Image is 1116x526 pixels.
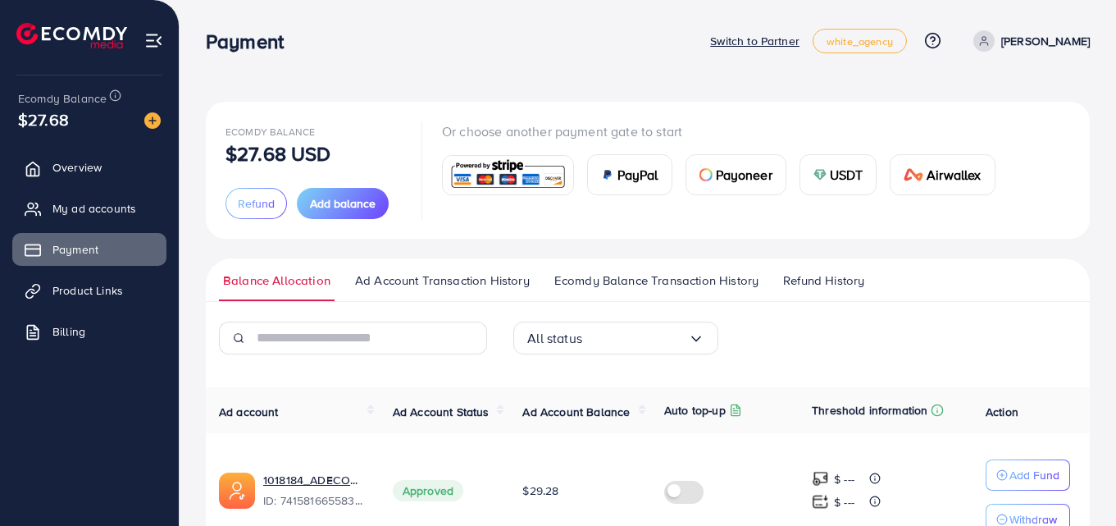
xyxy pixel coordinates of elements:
[582,326,688,351] input: Search for option
[238,195,275,212] span: Refund
[986,460,1070,491] button: Add Fund
[219,473,255,509] img: ic-ads-acc.e4c84228.svg
[834,492,854,512] p: $ ---
[16,23,127,48] img: logo
[223,272,330,290] span: Balance Allocation
[1001,31,1090,51] p: [PERSON_NAME]
[206,30,297,53] h3: Payment
[522,483,558,499] span: $29.28
[52,282,123,299] span: Product Links
[12,274,166,307] a: Product Links
[144,31,163,50] img: menu
[601,168,614,181] img: card
[783,272,864,290] span: Refund History
[686,154,786,195] a: cardPayoneer
[225,144,331,163] p: $27.68 USD
[710,31,799,51] p: Switch to Partner
[927,165,981,185] span: Airwallex
[522,404,630,420] span: Ad Account Balance
[297,188,389,219] button: Add balance
[834,469,854,489] p: $ ---
[12,151,166,184] a: Overview
[812,493,829,510] img: top-up amount
[890,154,995,195] a: cardAirwallex
[448,158,568,193] img: card
[310,195,376,212] span: Add balance
[664,400,726,420] p: Auto top-up
[12,315,166,348] a: Billing
[263,492,367,509] span: ID: 7415816655839723537
[52,200,136,217] span: My ad accounts
[393,404,490,420] span: Ad Account Status
[225,125,315,139] span: Ecomdy Balance
[813,29,907,53] a: white_agency
[52,241,98,258] span: Payment
[263,472,367,488] a: 1018184_ADECOM_1726629369576
[513,322,718,354] div: Search for option
[799,154,877,195] a: cardUSDT
[12,192,166,225] a: My ad accounts
[813,168,827,181] img: card
[18,90,107,107] span: Ecomdy Balance
[812,470,829,487] img: top-up amount
[355,272,530,290] span: Ad Account Transaction History
[18,107,69,131] span: $27.68
[527,326,582,351] span: All status
[52,323,85,340] span: Billing
[225,188,287,219] button: Refund
[967,30,1090,52] a: [PERSON_NAME]
[904,168,923,181] img: card
[827,36,893,47] span: white_agency
[986,404,1018,420] span: Action
[617,165,658,185] span: PayPal
[442,155,574,195] a: card
[587,154,672,195] a: cardPayPal
[812,400,927,420] p: Threshold information
[144,112,161,129] img: image
[219,404,279,420] span: Ad account
[554,272,758,290] span: Ecomdy Balance Transaction History
[716,165,772,185] span: Payoneer
[393,480,463,501] span: Approved
[1009,465,1059,485] p: Add Fund
[52,159,102,176] span: Overview
[442,121,1009,141] p: Or choose another payment gate to start
[699,168,713,181] img: card
[263,472,367,510] div: <span class='underline'>1018184_ADECOM_1726629369576</span></br>7415816655839723537
[830,165,863,185] span: USDT
[12,233,166,266] a: Payment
